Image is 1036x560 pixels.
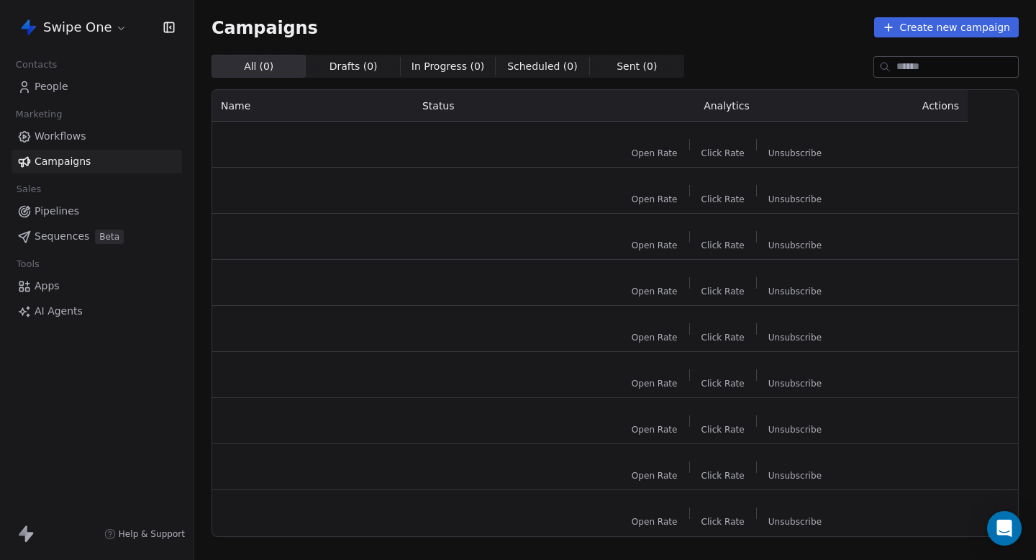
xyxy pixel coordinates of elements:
span: Open Rate [632,424,678,435]
th: Actions [856,90,968,122]
span: Unsubscribe [768,424,822,435]
span: Open Rate [632,470,678,482]
span: Unsubscribe [768,332,822,343]
span: Workflows [35,129,86,144]
span: Open Rate [632,516,678,528]
span: Click Rate [701,516,745,528]
a: Workflows [12,125,182,148]
th: Name [212,90,414,122]
span: Sequences [35,229,89,244]
img: Swipe%20One%20Logo%201-1.svg [20,19,37,36]
span: Tools [10,253,45,275]
span: Open Rate [632,148,678,159]
span: Click Rate [701,286,745,297]
span: Open Rate [632,286,678,297]
span: Click Rate [701,424,745,435]
span: Marketing [9,104,68,125]
span: People [35,79,68,94]
a: Apps [12,274,182,298]
span: Click Rate [701,470,745,482]
span: In Progress ( 0 ) [412,59,485,74]
th: Analytics [597,90,856,122]
a: Help & Support [104,528,185,540]
button: Swipe One [17,15,130,40]
a: SequencesBeta [12,225,182,248]
a: AI Agents [12,299,182,323]
span: Open Rate [632,240,678,251]
span: Apps [35,279,60,294]
span: Click Rate [701,194,745,205]
span: Unsubscribe [768,194,822,205]
span: Open Rate [632,378,678,389]
span: Beta [95,230,124,244]
span: Sales [10,179,47,200]
span: Sent ( 0 ) [617,59,657,74]
a: Campaigns [12,150,182,173]
span: Help & Support [119,528,185,540]
span: Campaigns [35,154,91,169]
span: Open Rate [632,332,678,343]
span: Click Rate [701,378,745,389]
th: Status [414,90,597,122]
span: Scheduled ( 0 ) [507,59,578,74]
div: Open Intercom Messenger [987,511,1022,546]
a: People [12,75,182,99]
span: Drafts ( 0 ) [330,59,378,74]
span: Click Rate [701,240,745,251]
span: Unsubscribe [768,240,822,251]
span: Click Rate [701,148,745,159]
span: Swipe One [43,18,112,37]
span: Unsubscribe [768,516,822,528]
span: Unsubscribe [768,470,822,482]
span: Click Rate [701,332,745,343]
span: AI Agents [35,304,83,319]
button: Create new campaign [874,17,1019,37]
span: Unsubscribe [768,286,822,297]
span: Unsubscribe [768,378,822,389]
span: Unsubscribe [768,148,822,159]
span: Open Rate [632,194,678,205]
a: Pipelines [12,199,182,223]
span: Pipelines [35,204,79,219]
span: Campaigns [212,17,318,37]
span: Contacts [9,54,63,76]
